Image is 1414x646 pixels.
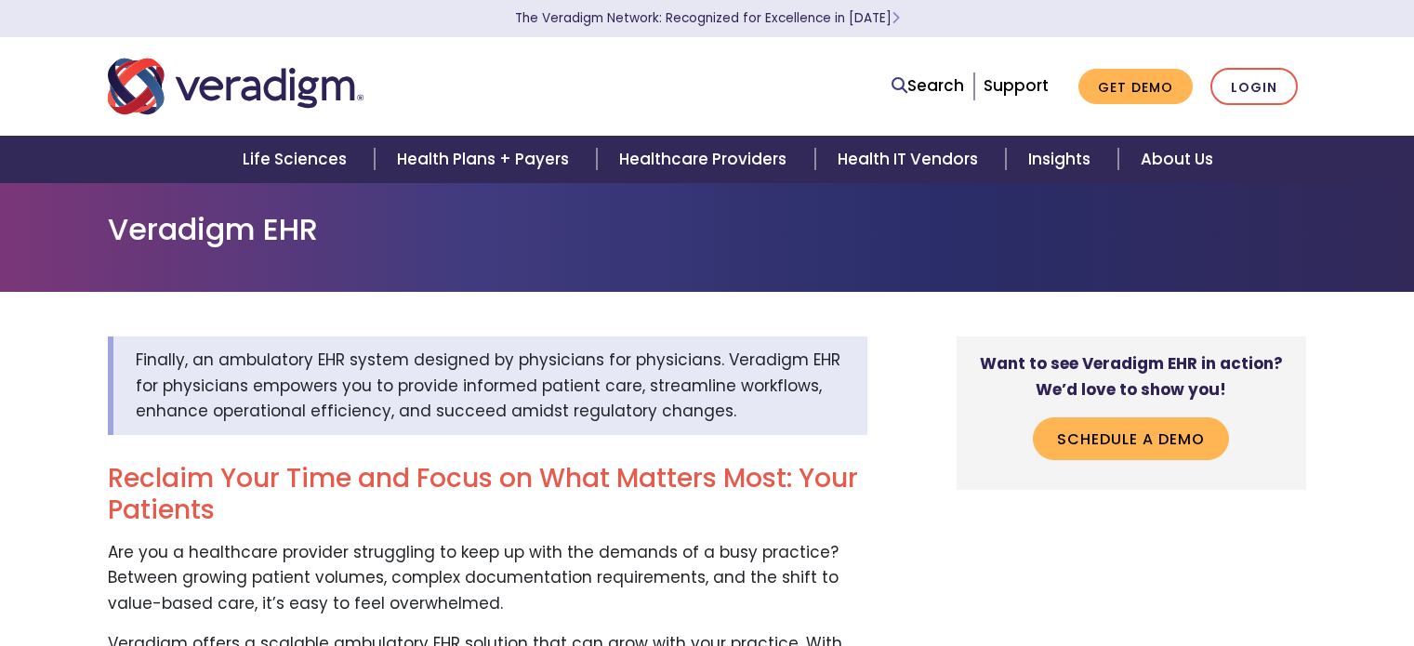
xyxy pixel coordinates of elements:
[108,463,867,525] h2: Reclaim Your Time and Focus on What Matters Most: Your Patients
[1210,68,1298,106] a: Login
[220,136,375,183] a: Life Sciences
[1006,136,1118,183] a: Insights
[1078,69,1193,105] a: Get Demo
[1118,136,1236,183] a: About Us
[375,136,597,183] a: Health Plans + Payers
[980,352,1283,400] strong: Want to see Veradigm EHR in action? We’d love to show you!
[108,56,363,117] img: Veradigm logo
[515,9,900,27] a: The Veradigm Network: Recognized for Excellence in [DATE]Learn More
[815,136,1006,183] a: Health IT Vendors
[984,74,1049,97] a: Support
[136,349,840,421] span: Finally, an ambulatory EHR system designed by physicians for physicians. Veradigm EHR for physici...
[597,136,814,183] a: Healthcare Providers
[108,540,867,616] p: Are you a healthcare provider struggling to keep up with the demands of a busy practice? Between ...
[1033,417,1229,460] a: Schedule a Demo
[108,212,1307,247] h1: Veradigm EHR
[892,9,900,27] span: Learn More
[892,73,964,99] a: Search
